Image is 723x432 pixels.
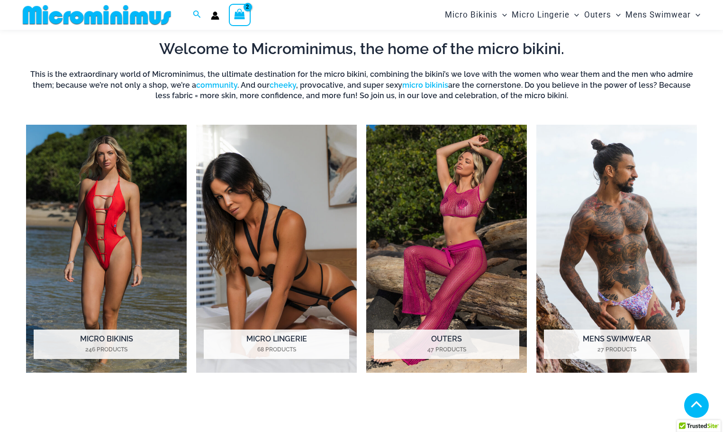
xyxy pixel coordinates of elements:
[625,3,691,27] span: Mens Swimwear
[374,330,519,359] h2: Outers
[569,3,579,27] span: Menu Toggle
[691,3,700,27] span: Menu Toggle
[366,125,527,373] img: Outers
[204,330,349,359] h2: Micro Lingerie
[582,3,623,27] a: OutersMenu ToggleMenu Toggle
[441,1,704,28] nav: Site Navigation
[536,125,697,373] img: Mens Swimwear
[26,125,187,373] a: Visit product category Micro Bikinis
[402,81,448,90] a: micro bikinis
[26,69,697,101] h6: This is the extraordinary world of Microminimus, the ultimate destination for the micro bikini, c...
[34,330,179,359] h2: Micro Bikinis
[229,4,251,26] a: View Shopping Cart, 2 items
[196,81,237,90] a: community
[536,125,697,373] a: Visit product category Mens Swimwear
[196,125,357,373] img: Micro Lingerie
[211,11,219,20] a: Account icon link
[204,345,349,354] mark: 68 Products
[512,3,569,27] span: Micro Lingerie
[544,345,689,354] mark: 27 Products
[26,39,697,59] h2: Welcome to Microminimus, the home of the micro bikini.
[34,345,179,354] mark: 246 Products
[445,3,497,27] span: Micro Bikinis
[270,81,296,90] a: cheeky
[374,345,519,354] mark: 47 Products
[193,9,201,21] a: Search icon link
[497,3,507,27] span: Menu Toggle
[623,3,703,27] a: Mens SwimwearMenu ToggleMenu Toggle
[366,125,527,373] a: Visit product category Outers
[443,3,509,27] a: Micro BikinisMenu ToggleMenu Toggle
[196,125,357,373] a: Visit product category Micro Lingerie
[544,330,689,359] h2: Mens Swimwear
[19,4,175,26] img: MM SHOP LOGO FLAT
[611,3,621,27] span: Menu Toggle
[26,125,187,373] img: Micro Bikinis
[584,3,611,27] span: Outers
[509,3,581,27] a: Micro LingerieMenu ToggleMenu Toggle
